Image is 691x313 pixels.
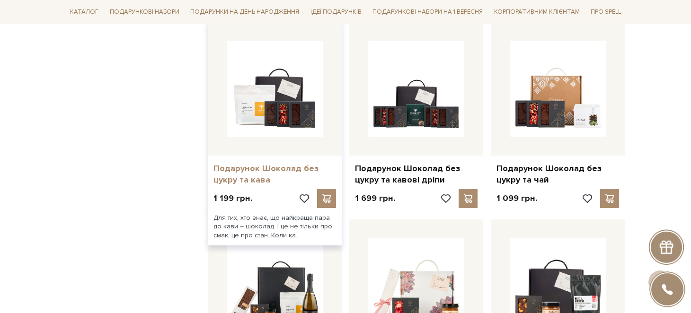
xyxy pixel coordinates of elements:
[355,163,478,185] a: Подарунок Шоколад без цукру та кавові дріпи
[208,208,342,245] div: Для тих, хто знає, що найкраща пара до кави – шоколад. І це не тільки про смак, це про стан. Коли...
[587,5,625,19] span: Про Spell
[355,193,395,204] p: 1 699 грн.
[66,5,102,19] span: Каталог
[369,4,487,20] a: Подарункові набори на 1 Вересня
[213,163,336,185] a: Подарунок Шоколад без цукру та кава
[213,193,252,204] p: 1 199 грн.
[307,5,365,19] span: Ідеї подарунків
[490,4,584,20] a: Корпоративним клієнтам
[496,193,537,204] p: 1 099 грн.
[496,163,619,185] a: Подарунок Шоколад без цукру та чай
[106,5,183,19] span: Подарункові набори
[186,5,303,19] span: Подарунки на День народження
